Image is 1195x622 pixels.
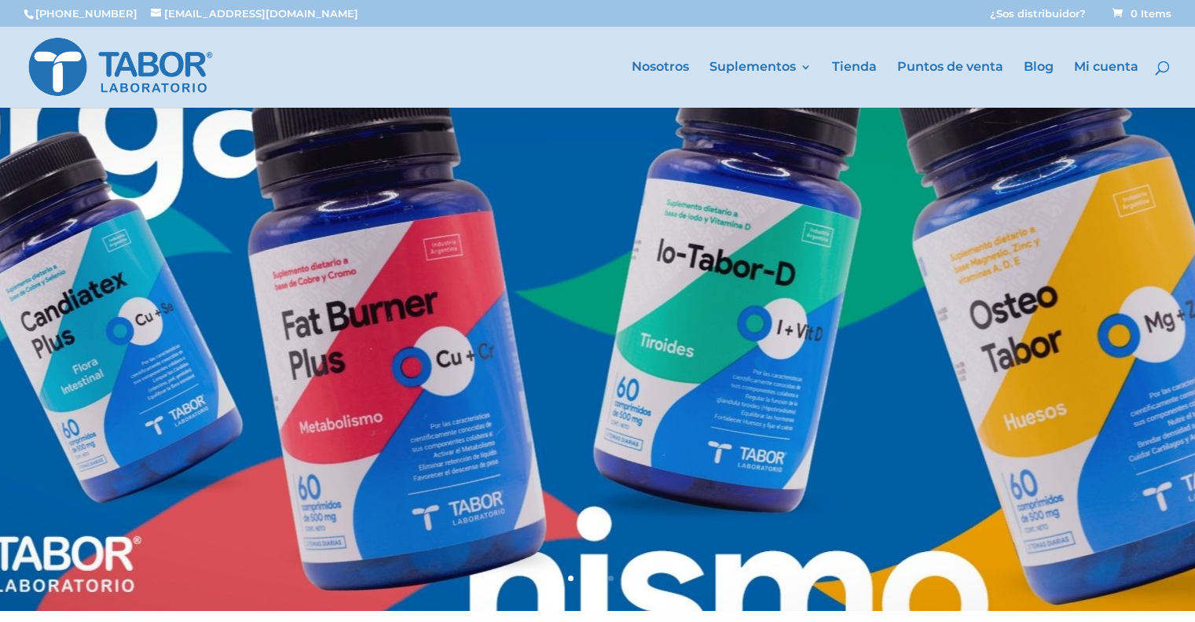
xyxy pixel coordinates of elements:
a: Suplementos [709,61,812,108]
a: Mi cuenta [1074,61,1138,108]
a: 2 [581,576,587,581]
a: Tienda [832,61,877,108]
img: Laboratorio Tabor [27,35,214,100]
a: Blog [1024,61,1054,108]
a: 4 [608,576,614,581]
a: 5 [621,576,627,581]
a: [EMAIL_ADDRESS][DOMAIN_NAME] [151,7,358,20]
a: Nosotros [632,61,689,108]
a: 1 [568,576,574,581]
a: [PHONE_NUMBER] [35,7,137,20]
span: 0 Items [1113,7,1171,20]
a: 0 Items [1109,7,1171,20]
a: ¿Sos distribuidor? [990,9,1086,27]
a: Puntos de venta [897,61,1003,108]
a: 3 [595,576,600,581]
